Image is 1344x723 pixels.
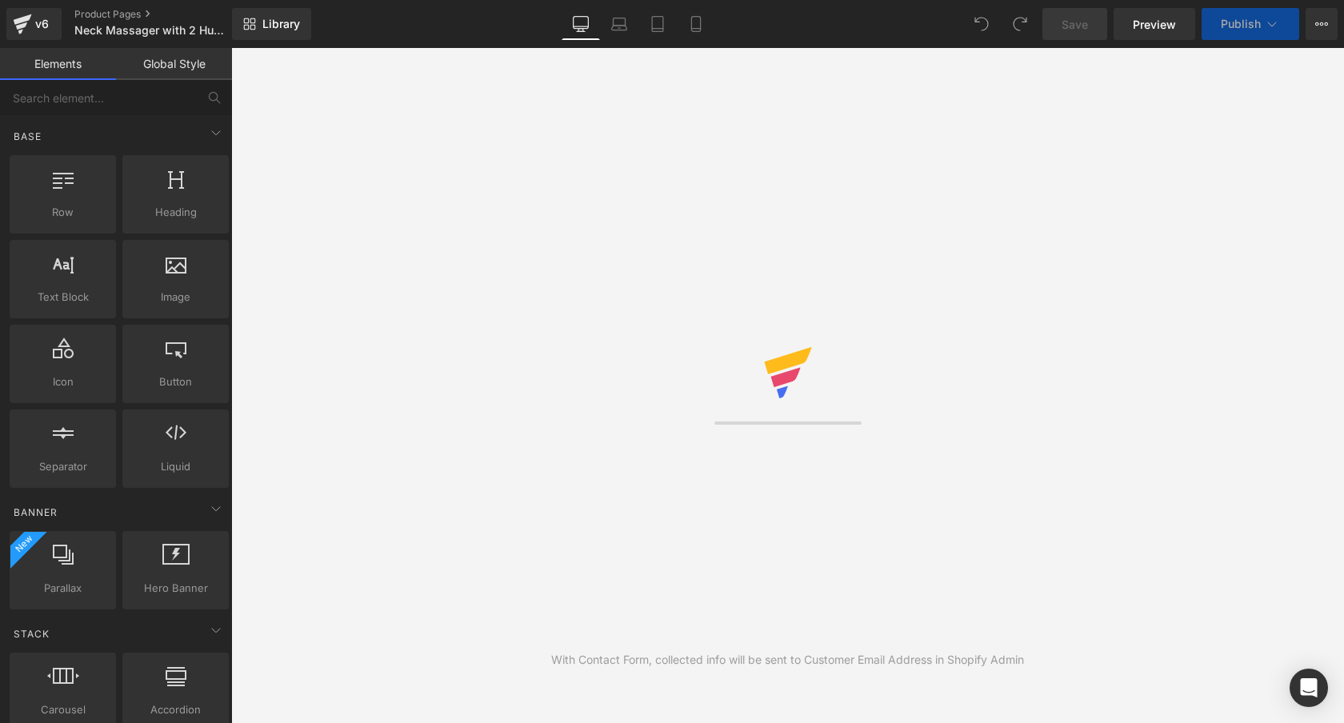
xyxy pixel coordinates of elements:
span: Library [262,17,300,31]
a: Laptop [600,8,638,40]
a: Product Pages [74,8,258,21]
span: Button [127,373,224,390]
span: Accordion [127,701,224,718]
a: Preview [1114,8,1195,40]
span: Base [12,129,43,144]
button: More [1306,8,1338,40]
a: Desktop [562,8,600,40]
span: Row [14,204,111,221]
span: Text Block [14,289,111,306]
button: Publish [1202,8,1299,40]
span: Icon [14,373,111,390]
div: Open Intercom Messenger [1290,669,1328,707]
span: Stack [12,626,51,641]
a: New Library [232,8,311,40]
span: Hero Banner [127,580,224,597]
span: Image [127,289,224,306]
span: Parallax [14,580,111,597]
span: Liquid [127,458,224,475]
div: With Contact Form, collected info will be sent to Customer Email Address in Shopify Admin [551,651,1024,669]
span: Banner [12,505,59,520]
a: v6 [6,8,62,40]
span: Heading [127,204,224,221]
div: v6 [32,14,52,34]
span: Save [1062,16,1088,33]
span: Carousel [14,701,111,718]
a: Global Style [116,48,232,80]
a: Tablet [638,8,677,40]
span: Neck Massager with 2 Human-Like Hands - [MEDICAL_DATA] for Instant Shoulder &amp;amp;amp; [MEDICA... [74,24,228,37]
span: Separator [14,458,111,475]
button: Redo [1004,8,1036,40]
span: Publish [1221,18,1261,30]
a: Mobile [677,8,715,40]
span: Preview [1133,16,1176,33]
button: Undo [966,8,998,40]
